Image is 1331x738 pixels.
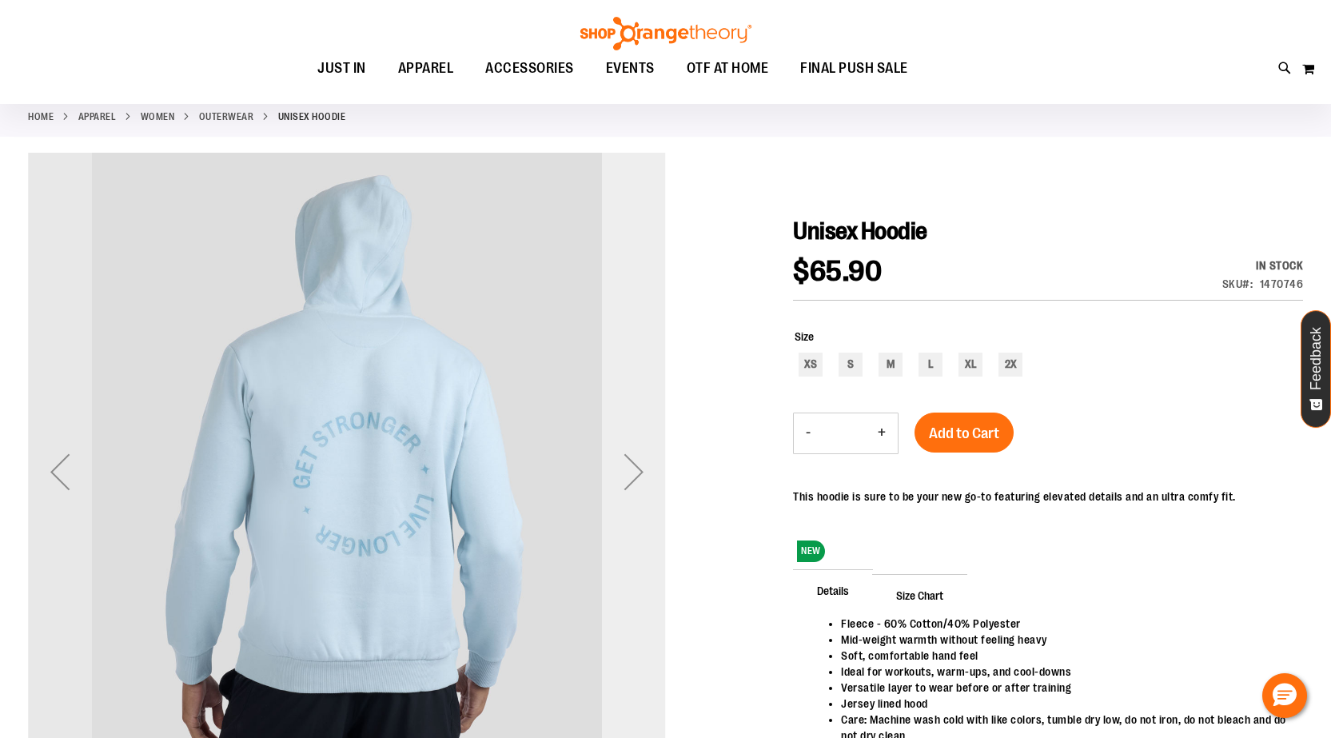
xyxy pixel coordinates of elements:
span: EVENTS [606,50,655,86]
span: Add to Cart [929,425,999,442]
li: Versatile layer to wear before or after training [841,680,1287,696]
span: Feedback [1309,327,1324,390]
input: Product quantity [823,414,866,453]
a: OTF AT HOME [671,50,785,87]
a: EVENTS [590,50,671,87]
div: XS [799,353,823,377]
span: Size Chart [872,574,967,616]
span: OTF AT HOME [687,50,769,86]
p: This hoodie is sure to be your new go-to featuring elevated details and an ultra comfy fit. [793,489,1236,505]
a: ACCESSORIES [469,50,590,87]
a: JUST IN [301,50,382,87]
img: Shop Orangetheory [578,17,754,50]
li: Ideal for workouts, warm-ups, and cool-downs [841,664,1287,680]
span: FINAL PUSH SALE [800,50,908,86]
div: L [919,353,942,377]
strong: Unisex Hoodie [278,110,346,124]
span: APPAREL [398,50,454,86]
button: Hello, have a question? Let’s chat. [1262,673,1307,718]
li: Jersey lined hood [841,696,1287,712]
a: APPAREL [382,50,470,86]
div: In stock [1222,257,1304,273]
div: Availability [1222,257,1304,273]
li: Mid-weight warmth without feeling heavy [841,632,1287,648]
div: XL [958,353,982,377]
button: Add to Cart [915,413,1014,453]
div: S [839,353,863,377]
span: NEW [797,541,825,562]
span: Unisex Hoodie [793,217,927,245]
button: Increase product quantity [866,413,898,453]
span: Details [793,569,873,611]
li: Fleece - 60% Cotton/40% Polyester [841,616,1287,632]
div: 1470746 [1260,276,1304,292]
button: Feedback - Show survey [1301,310,1331,428]
div: M [879,353,903,377]
a: Home [28,110,54,124]
span: Size [795,330,814,343]
a: WOMEN [141,110,175,124]
span: $65.90 [793,255,882,288]
li: Soft, comfortable hand feel [841,648,1287,664]
a: FINAL PUSH SALE [784,50,924,87]
button: Decrease product quantity [794,413,823,453]
a: Outerwear [199,110,254,124]
strong: SKU [1222,277,1253,290]
div: 2X [998,353,1022,377]
span: JUST IN [317,50,366,86]
span: ACCESSORIES [485,50,574,86]
a: APPAREL [78,110,117,124]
